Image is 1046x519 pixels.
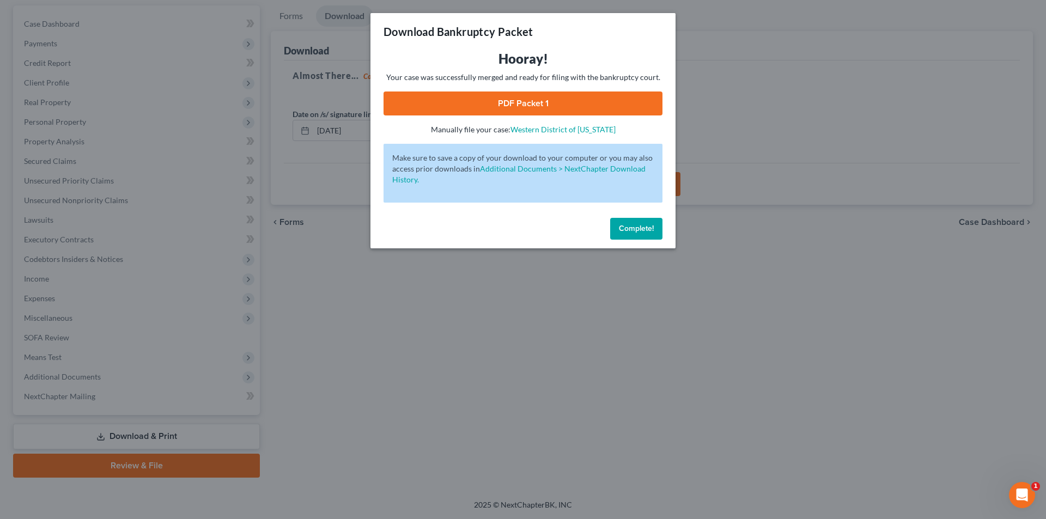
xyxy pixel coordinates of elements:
p: Make sure to save a copy of your download to your computer or you may also access prior downloads in [392,152,654,185]
h3: Download Bankruptcy Packet [384,24,533,39]
h3: Hooray! [384,50,662,68]
a: Western District of [US_STATE] [510,125,616,134]
button: Complete! [610,218,662,240]
a: PDF Packet 1 [384,91,662,115]
span: 1 [1031,482,1040,491]
p: Manually file your case: [384,124,662,135]
a: Additional Documents > NextChapter Download History. [392,164,646,184]
iframe: Intercom live chat [1009,482,1035,508]
span: Complete! [619,224,654,233]
p: Your case was successfully merged and ready for filing with the bankruptcy court. [384,72,662,83]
